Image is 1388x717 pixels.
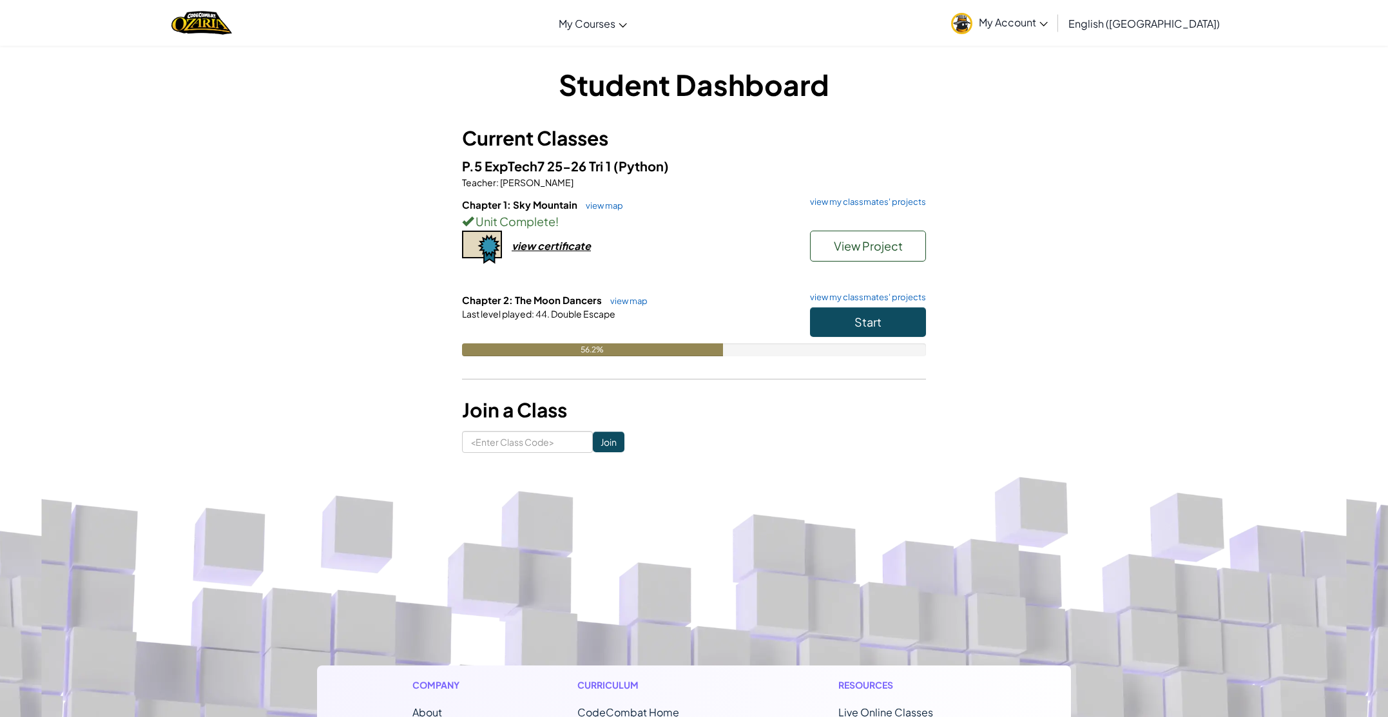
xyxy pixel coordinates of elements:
span: [PERSON_NAME] [499,177,574,188]
a: view map [604,296,648,306]
span: English ([GEOGRAPHIC_DATA]) [1068,17,1220,30]
span: : [532,308,534,320]
div: 56.2% [462,343,723,356]
h1: Curriculum [577,678,733,692]
img: avatar [951,13,972,34]
button: View Project [810,231,926,262]
h1: Resources [838,678,976,692]
a: Ozaria by CodeCombat logo [171,10,231,36]
span: Double Escape [550,308,615,320]
a: view certificate [462,239,591,253]
span: Last level played [462,308,532,320]
h1: Student Dashboard [462,64,926,104]
a: view my classmates' projects [804,198,926,206]
a: English ([GEOGRAPHIC_DATA]) [1062,6,1226,41]
span: ! [555,214,559,229]
input: Join [593,432,624,452]
span: View Project [834,238,903,253]
span: (Python) [613,158,669,174]
span: Unit Complete [474,214,555,229]
span: Teacher [462,177,496,188]
span: P.5 ExpTech7 25-26 Tri 1 [462,158,613,174]
input: <Enter Class Code> [462,431,593,453]
span: : [496,177,499,188]
a: My Account [945,3,1054,43]
span: My Courses [559,17,615,30]
span: My Account [979,15,1048,29]
div: view certificate [512,239,591,253]
h3: Current Classes [462,124,926,153]
a: My Courses [552,6,633,41]
button: Start [810,307,926,337]
img: Home [171,10,231,36]
img: certificate-icon.png [462,231,502,264]
span: Start [854,314,882,329]
a: view map [579,200,623,211]
h1: Company [412,678,472,692]
a: view my classmates' projects [804,293,926,301]
span: Chapter 1: Sky Mountain [462,198,579,211]
h3: Join a Class [462,396,926,425]
span: Chapter 2: The Moon Dancers [462,294,604,306]
span: 44. [534,308,550,320]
